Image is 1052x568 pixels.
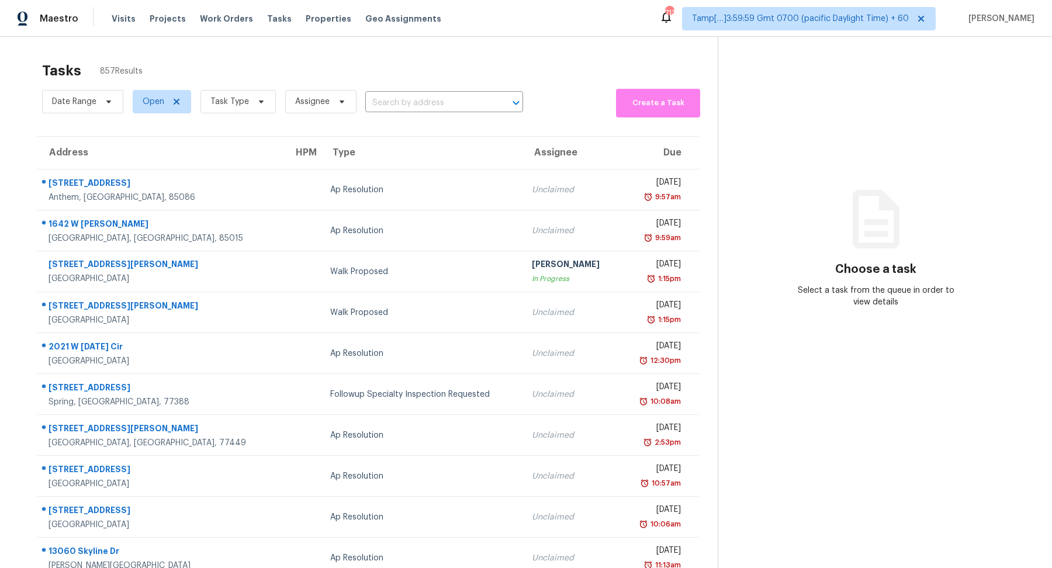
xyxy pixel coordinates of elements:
div: [STREET_ADDRESS] [49,177,275,192]
div: 12:30pm [648,355,681,366]
span: Visits [112,13,136,25]
div: [DATE] [629,176,681,191]
span: Properties [306,13,351,25]
img: Overdue Alarm Icon [639,396,648,407]
div: 10:57am [649,477,681,489]
span: 857 Results [100,65,143,77]
div: [STREET_ADDRESS][PERSON_NAME] [49,422,275,437]
div: 10:08am [648,396,681,407]
div: [DATE] [629,463,681,477]
input: Search by address [365,94,490,112]
div: 2:53pm [652,437,681,448]
div: Walk Proposed [330,307,513,318]
div: 2021 W [DATE] Cir [49,341,275,355]
div: [PERSON_NAME] [532,258,611,273]
div: 1642 W [PERSON_NAME] [49,218,275,233]
div: 713 [665,7,673,19]
div: Walk Proposed [330,266,513,278]
span: [PERSON_NAME] [964,13,1034,25]
div: 9:59am [653,232,681,244]
button: Create a Task [616,89,700,117]
th: HPM [284,137,321,169]
button: Open [508,95,524,111]
div: [DATE] [629,504,681,518]
div: Ap Resolution [330,184,513,196]
th: Type [321,137,522,169]
div: [GEOGRAPHIC_DATA] [49,519,275,531]
span: Tasks [267,15,292,23]
img: Overdue Alarm Icon [643,191,653,203]
th: Assignee [522,137,620,169]
div: Unclaimed [532,307,611,318]
img: Overdue Alarm Icon [646,314,656,325]
img: Overdue Alarm Icon [639,518,648,530]
div: Spring, [GEOGRAPHIC_DATA], 77388 [49,396,275,408]
img: Overdue Alarm Icon [643,232,653,244]
div: [DATE] [629,258,681,273]
div: Unclaimed [532,389,611,400]
div: Ap Resolution [330,430,513,441]
div: [GEOGRAPHIC_DATA] [49,355,275,367]
div: Ap Resolution [330,225,513,237]
div: Unclaimed [532,225,611,237]
div: Ap Resolution [330,470,513,482]
div: 1:15pm [656,273,681,285]
div: [STREET_ADDRESS] [49,463,275,478]
span: Assignee [295,96,330,108]
div: Unclaimed [532,348,611,359]
div: [GEOGRAPHIC_DATA], [GEOGRAPHIC_DATA], 85015 [49,233,275,244]
div: [DATE] [629,545,681,559]
th: Due [620,137,699,169]
div: [STREET_ADDRESS] [49,382,275,396]
div: [GEOGRAPHIC_DATA] [49,314,275,326]
div: Unclaimed [532,552,611,564]
div: Unclaimed [532,430,611,441]
div: 10:06am [648,518,681,530]
div: [GEOGRAPHIC_DATA] [49,478,275,490]
div: Unclaimed [532,470,611,482]
div: 9:57am [653,191,681,203]
span: Geo Assignments [365,13,441,25]
span: Work Orders [200,13,253,25]
div: 1:15pm [656,314,681,325]
div: [DATE] [629,340,681,355]
img: Overdue Alarm Icon [643,437,652,448]
span: Maestro [40,13,78,25]
div: [GEOGRAPHIC_DATA] [49,273,275,285]
div: [GEOGRAPHIC_DATA], [GEOGRAPHIC_DATA], 77449 [49,437,275,449]
div: [STREET_ADDRESS][PERSON_NAME] [49,258,275,273]
span: Open [143,96,164,108]
div: Followup Specialty Inspection Requested [330,389,513,400]
div: Anthem, [GEOGRAPHIC_DATA], 85086 [49,192,275,203]
div: Ap Resolution [330,348,513,359]
div: Unclaimed [532,184,611,196]
div: Unclaimed [532,511,611,523]
div: Ap Resolution [330,511,513,523]
span: Date Range [52,96,96,108]
span: Projects [150,13,186,25]
span: Tamp[…]3:59:59 Gmt 0700 (pacific Daylight Time) + 60 [692,13,909,25]
div: [DATE] [629,381,681,396]
div: In Progress [532,273,611,285]
div: 13060 Skyline Dr [49,545,275,560]
img: Overdue Alarm Icon [640,477,649,489]
div: [STREET_ADDRESS][PERSON_NAME] [49,300,275,314]
span: Create a Task [622,96,694,110]
div: Select a task from the queue in order to view details [797,285,955,308]
div: [STREET_ADDRESS] [49,504,275,519]
h3: Choose a task [835,264,916,275]
div: [DATE] [629,299,681,314]
div: [DATE] [629,422,681,437]
h2: Tasks [42,65,81,77]
span: Task Type [210,96,249,108]
img: Overdue Alarm Icon [646,273,656,285]
div: [DATE] [629,217,681,232]
img: Overdue Alarm Icon [639,355,648,366]
div: Ap Resolution [330,552,513,564]
th: Address [37,137,284,169]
